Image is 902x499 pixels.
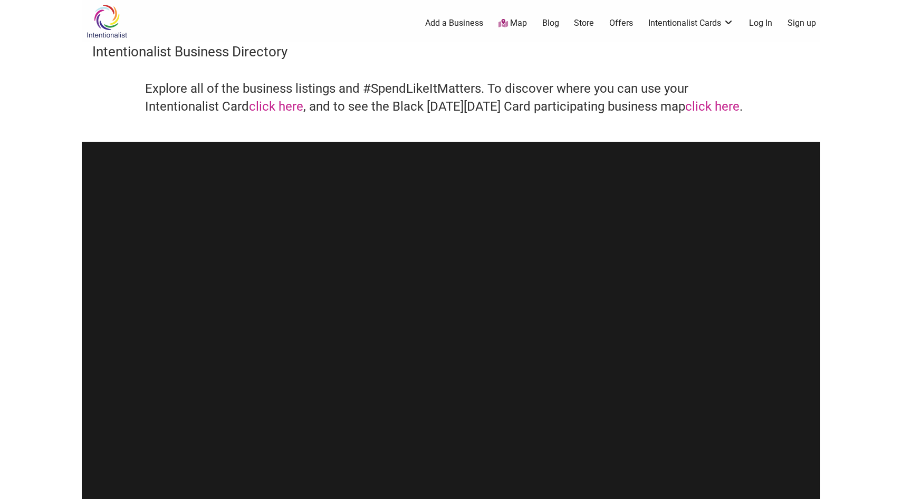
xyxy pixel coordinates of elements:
[542,17,559,29] a: Blog
[425,17,483,29] a: Add a Business
[574,17,594,29] a: Store
[145,80,757,115] h4: Explore all of the business listings and #SpendLikeItMatters. To discover where you can use your ...
[498,17,527,30] a: Map
[685,99,740,114] a: click here
[92,42,810,61] h3: Intentionalist Business Directory
[609,17,633,29] a: Offers
[648,17,734,29] a: Intentionalist Cards
[82,4,132,38] img: Intentionalist
[249,99,303,114] a: click here
[749,17,772,29] a: Log In
[788,17,816,29] a: Sign up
